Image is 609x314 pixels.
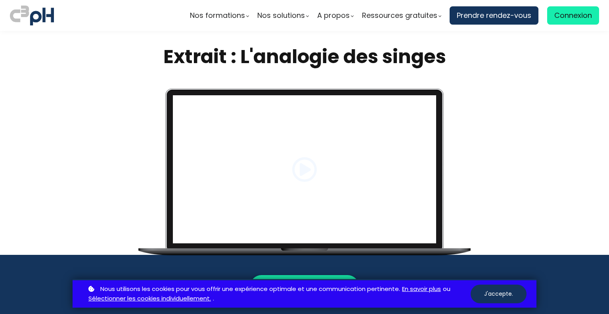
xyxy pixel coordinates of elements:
[362,10,437,21] span: Ressources gratuites
[450,6,538,25] a: Prendre rendez-vous
[190,10,245,21] span: Nos formations
[10,4,54,27] img: logo C3PH
[250,275,359,299] button: Acheter la formation
[457,10,531,21] span: Prendre rendez-vous
[402,284,441,294] a: En savoir plus
[88,294,211,304] a: Sélectionner les cookies individuellement.
[547,6,599,25] a: Connexion
[317,10,350,21] span: A propos
[257,10,305,21] span: Nos solutions
[100,284,400,294] span: Nous utilisons les cookies pour vous offrir une expérience optimale et une communication pertinente.
[86,284,471,304] p: ou .
[554,10,592,21] span: Connexion
[471,285,527,303] button: J'accepte.
[82,45,527,69] h1: Extrait : L'analogie des singes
